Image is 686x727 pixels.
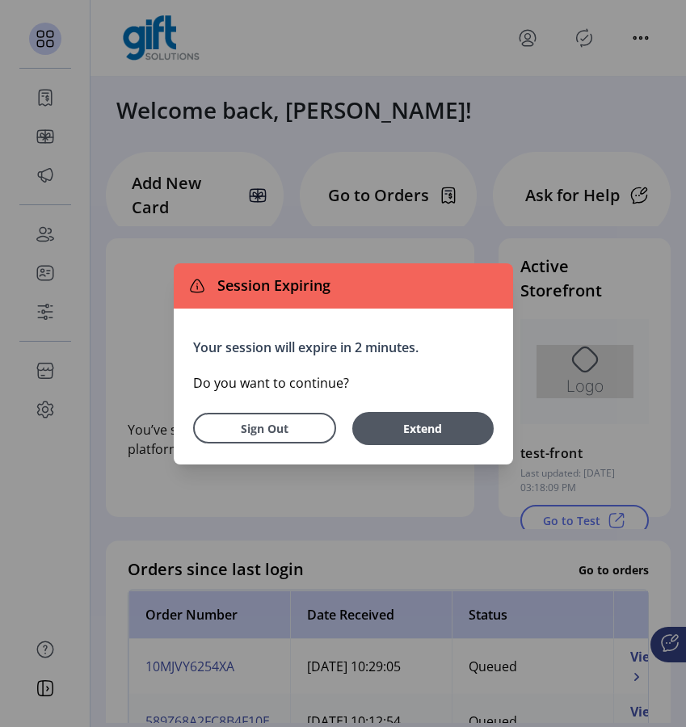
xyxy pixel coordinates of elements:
span: Sign Out [214,420,315,437]
button: Extend [352,412,494,445]
button: Sign Out [193,413,336,443]
span: Extend [360,420,486,437]
p: Do you want to continue? [193,373,494,393]
p: Your session will expire in 2 minutes. [193,338,494,357]
span: Session Expiring [211,275,330,296]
